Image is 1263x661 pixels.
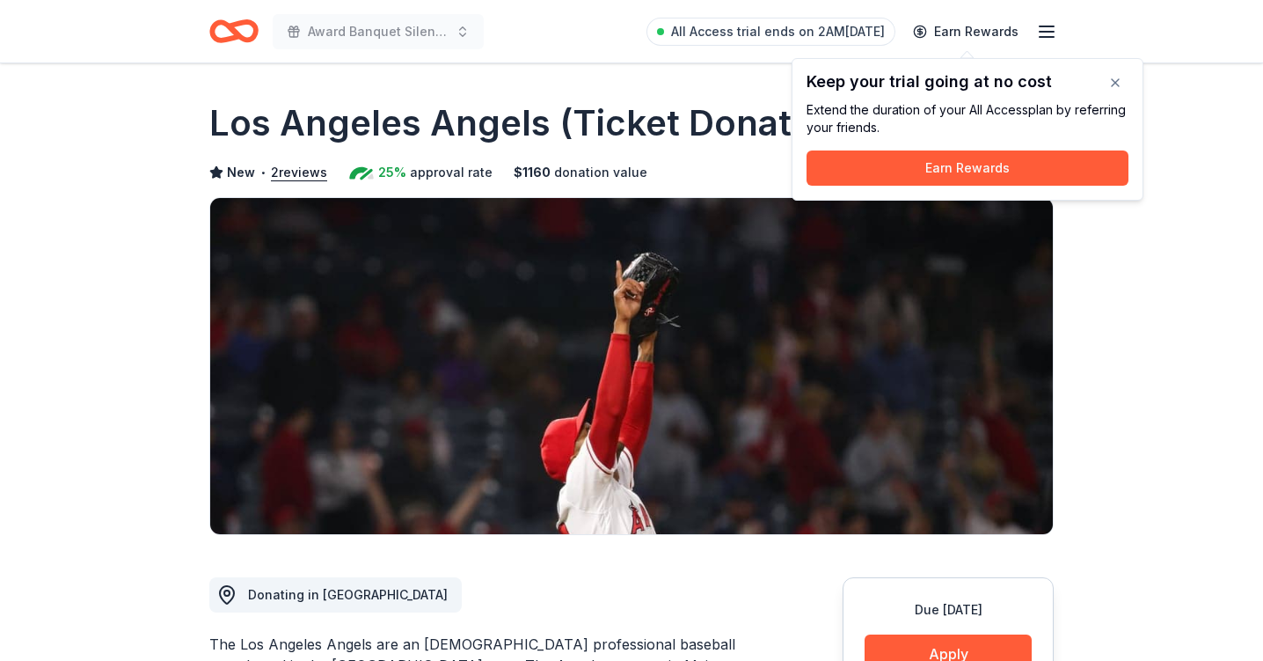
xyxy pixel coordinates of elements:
button: 2reviews [271,162,327,183]
h1: Los Angeles Angels (Ticket Donation) [209,99,858,148]
a: Home [209,11,259,52]
span: All Access trial ends on 2AM[DATE] [671,21,885,42]
span: 25% [378,162,406,183]
span: Award Banquet Silent Auction [308,21,449,42]
span: approval rate [410,162,493,183]
span: • [260,165,266,180]
span: Donating in [GEOGRAPHIC_DATA] [248,587,448,602]
div: Keep your trial going at no cost [807,73,1128,91]
a: All Access trial ends on 2AM[DATE] [646,18,895,46]
div: Due [DATE] [865,599,1032,621]
div: Extend the duration of your All Access plan by referring your friends. [807,101,1128,136]
span: donation value [554,162,647,183]
button: Earn Rewards [807,151,1128,186]
a: Earn Rewards [902,16,1029,48]
button: Award Banquet Silent Auction [273,14,484,49]
span: $ 1160 [514,162,551,183]
span: New [227,162,255,183]
img: Image for Los Angeles Angels (Ticket Donation) [210,198,1053,534]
